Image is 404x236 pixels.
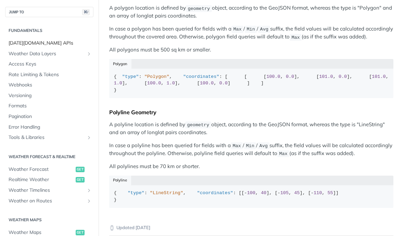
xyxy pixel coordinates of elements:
[9,50,85,57] span: Weather Data Layers
[286,74,294,79] span: 0.0
[244,190,247,196] span: -
[122,74,139,79] span: "type"
[5,196,93,206] a: Weather on RoutesShow subpages for Weather on Routes
[9,134,85,141] span: Tools & Libraries
[5,175,93,185] a: Realtime Weatherget
[188,6,210,11] span: geometry
[311,190,314,196] span: -
[9,92,92,99] span: Versioning
[279,151,287,156] span: Max
[5,27,93,34] h2: Fundamentals
[5,91,93,101] a: Versioning
[246,143,254,149] span: Min
[5,132,93,143] a: Tools & LibrariesShow subpages for Tools & Libraries
[5,185,93,196] a: Weather TimelinesShow subpages for Weather Timelines
[183,74,219,79] span: "coordinates"
[372,74,386,79] span: 101.0
[9,113,92,120] span: Pagination
[5,164,93,175] a: Weather Forecastget
[233,27,241,32] span: Max
[5,101,93,111] a: Formats
[187,122,209,128] span: geometry
[260,143,268,149] span: Avg
[261,190,266,196] span: 40
[9,61,92,68] span: Access Keys
[86,198,92,204] button: Show subpages for Weather on Routes
[5,217,93,223] h2: Weather Maps
[144,74,169,79] span: "Polygon"
[150,190,183,196] span: "LineString"
[109,109,393,116] div: Polyline Geometry
[86,51,92,57] button: Show subpages for Weather Data Layers
[319,74,333,79] span: 101.0
[9,166,74,173] span: Weather Forecast
[9,198,85,204] span: Weather on Routes
[280,190,289,196] span: 105
[9,40,92,47] span: [DATE][DOMAIN_NAME] APIs
[114,190,389,203] div: { : , : [[ , ], [ , ], [ , ]] }
[200,81,214,86] span: 100.0
[109,46,393,54] p: All polygons must be 500 sq km or smaller.
[76,177,85,182] span: get
[109,142,393,158] p: In case a polyline has been queried for fields with a / / suffix, the field values will be calcul...
[9,187,85,194] span: Weather Timelines
[232,143,241,149] span: Max
[5,38,93,48] a: [DATE][DOMAIN_NAME] APIs
[128,190,144,196] span: "type"
[109,121,393,137] p: A polyline location is defined by object, according to the GeoJSON format, whereas the type is "L...
[291,35,300,40] span: Max
[76,167,85,172] span: get
[109,163,393,170] p: All polylines must be 70 km or shorter.
[294,190,300,196] span: 45
[76,230,85,235] span: get
[82,9,90,15] span: ⌘/
[9,71,92,78] span: Rate Limiting & Tokens
[86,188,92,193] button: Show subpages for Weather Timelines
[114,73,389,94] div: { : , : [ [ [ , ], [ , ], [ , ], [ , ], [ , ] ] ] }
[339,74,347,79] span: 0.0
[5,59,93,69] a: Access Keys
[9,176,74,183] span: Realtime Weather
[314,190,322,196] span: 110
[166,81,175,86] span: 1.0
[266,74,280,79] span: 100.0
[5,122,93,132] a: Error Handling
[86,135,92,140] button: Show subpages for Tools & Libraries
[197,190,233,196] span: "coordinates"
[9,103,92,109] span: Formats
[278,190,280,196] span: -
[247,190,255,196] span: 100
[260,27,268,32] span: Avg
[5,7,93,17] button: JUMP TO⌘/
[5,49,93,59] a: Weather Data LayersShow subpages for Weather Data Layers
[109,224,393,231] p: Updated [DATE]
[9,229,74,236] span: Weather Maps
[5,80,93,90] a: Webhooks
[328,190,333,196] span: 55
[5,70,93,80] a: Rate Limiting & Tokens
[9,124,92,131] span: Error Handling
[219,81,227,86] span: 0.0
[147,81,161,86] span: 100.0
[114,81,122,86] span: 1.0
[9,82,92,88] span: Webhooks
[109,4,393,20] p: A polygon location is defined by object, according to the GeoJSON format, whereas the type is "Po...
[247,27,255,32] span: Min
[109,25,393,41] p: In case a polygon has been queried for fields with a / / suffix, the field values will be calcula...
[5,111,93,122] a: Pagination
[5,154,93,160] h2: Weather Forecast & realtime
